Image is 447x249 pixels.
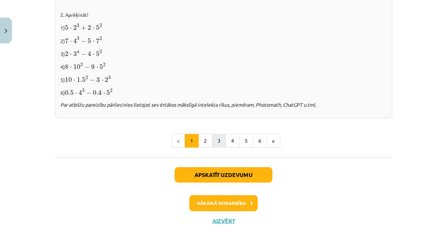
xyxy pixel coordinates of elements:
span: ⋅ [103,93,105,95]
span: 10 [73,64,80,69]
span: 7 [65,38,68,43]
p: 3) [60,49,387,58]
span: 5 [88,38,91,43]
button: 5 [239,134,253,148]
p: 4) [60,62,387,71]
span: 9 [91,64,95,69]
span: 4 [73,38,77,43]
span: + [81,26,86,30]
span: 2 [100,37,102,40]
span: ⋅ [75,93,77,95]
span: 5 [96,25,100,30]
span: 2 [103,63,105,66]
i: Par atbilžu pareizību pārliecinies lietojot sev ērtākos mākslīgā intelekta rīkus, piemēram, Photo... [60,101,316,108]
span: 10 [65,77,72,82]
span: 2 [100,50,102,54]
span: 2 [100,24,102,27]
button: Aizvērt [210,218,237,225]
span: 3 [73,51,77,56]
p: 2) [60,36,387,45]
span: − [81,52,86,57]
span: ⋅ [96,67,98,69]
span: 0.4 [93,90,102,95]
p: 5) [60,75,387,84]
button: 6 [253,134,267,148]
p: 1) [60,23,387,31]
span: 4 [77,50,79,54]
span: 3 [96,77,100,82]
span: ⋅ [93,28,95,30]
span: 8 [65,64,68,69]
span: 4 [79,90,82,95]
span: − [81,39,86,44]
button: Nākamā nodarbība [189,195,258,211]
span: 2 [73,25,77,30]
p: 2. Aprēķināt! [60,11,387,19]
span: ⋅ [70,28,72,30]
button: 4 [226,134,240,148]
img: icon-close-lesson-0947bae3869378f0d4975bcd49f059093ad1ed9edebbc8119c70593378902aed.svg [5,29,7,33]
span: 2 [110,89,112,92]
span: 3 [77,24,79,27]
button: » [266,134,280,148]
span: 4 [88,51,91,56]
span: 2 [65,51,68,56]
span: 2 [86,76,88,79]
span: 7 [96,38,100,43]
span: − [86,91,91,95]
span: 2 [105,77,108,82]
span: 3 [82,89,85,92]
nav: Page navigation example [55,134,392,148]
span: 3 [77,37,79,40]
span: ⋅ [70,54,72,56]
span: 5 [107,90,110,95]
span: ⋅ [70,41,72,43]
span: ⋅ [93,41,95,43]
span: 2 [88,25,91,30]
span: 5 [96,51,100,56]
span: 5 [65,25,68,30]
button: 2 [198,134,212,148]
button: 1 [185,134,199,148]
button: Apskatīt uzdevumu [175,167,272,183]
span: ⋅ [102,80,103,82]
span: 2 [80,63,83,66]
button: 3 [212,134,226,148]
span: 3 [108,76,111,79]
span: 0.5 [65,90,74,95]
span: 5 [100,64,103,69]
span: ⋅ [70,67,72,69]
span: − [90,78,95,83]
span: 1.5 [77,77,86,82]
span: ⋅ [93,54,95,56]
span: ⋅ [73,80,75,82]
span: − [85,65,90,70]
p: 6) [60,88,387,97]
